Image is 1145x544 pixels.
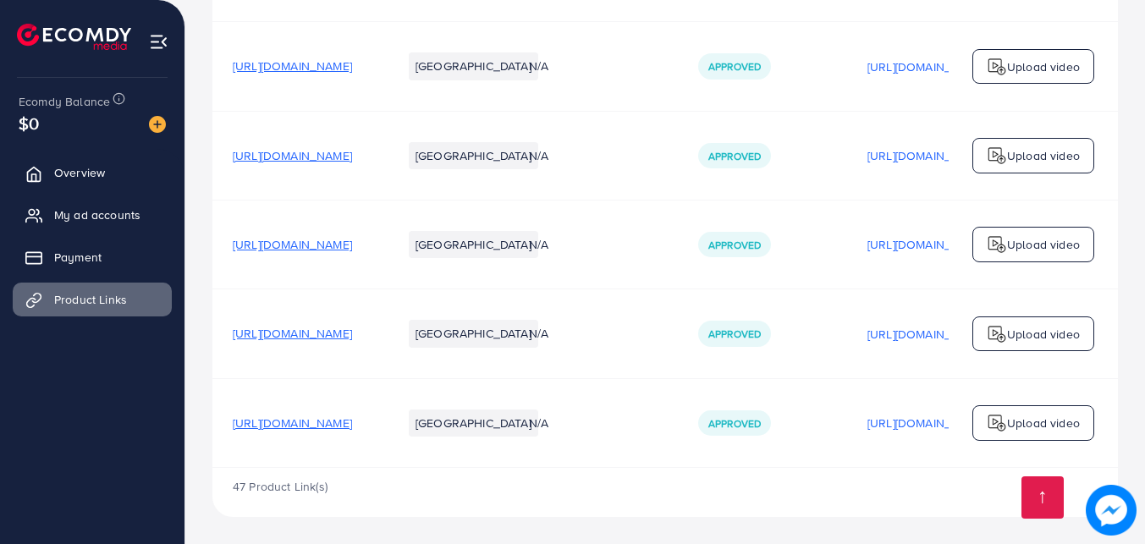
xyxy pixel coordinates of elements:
img: logo [987,324,1007,344]
li: [GEOGRAPHIC_DATA] [409,409,538,437]
span: Product Links [54,291,127,308]
span: Payment [54,249,102,266]
p: Upload video [1007,146,1080,166]
span: Approved [708,238,761,252]
img: image [149,116,166,133]
p: [URL][DOMAIN_NAME] [867,413,987,433]
span: Approved [708,327,761,341]
span: Overview [54,164,105,181]
span: N/A [529,58,548,74]
span: Approved [708,416,761,431]
span: My ad accounts [54,206,140,223]
span: [URL][DOMAIN_NAME] [233,325,352,342]
img: logo [987,234,1007,255]
p: [URL][DOMAIN_NAME] [867,324,987,344]
p: Upload video [1007,57,1080,77]
span: Approved [708,149,761,163]
p: [URL][DOMAIN_NAME] [867,146,987,166]
li: [GEOGRAPHIC_DATA] [409,52,538,80]
a: Product Links [13,283,172,316]
p: Upload video [1007,413,1080,433]
span: [URL][DOMAIN_NAME] [233,58,352,74]
p: Upload video [1007,234,1080,255]
a: Payment [13,240,172,274]
span: [URL][DOMAIN_NAME] [233,236,352,253]
span: N/A [529,325,548,342]
span: [URL][DOMAIN_NAME] [233,147,352,164]
img: logo [987,57,1007,77]
img: menu [149,32,168,52]
span: $0 [19,111,39,135]
span: N/A [529,415,548,431]
span: [URL][DOMAIN_NAME] [233,415,352,431]
span: 47 Product Link(s) [233,478,328,495]
img: logo [987,413,1007,433]
img: logo [987,146,1007,166]
span: N/A [529,147,548,164]
span: Ecomdy Balance [19,93,110,110]
img: image [1086,485,1137,536]
p: [URL][DOMAIN_NAME] [867,234,987,255]
span: Approved [708,59,761,74]
span: N/A [529,236,548,253]
li: [GEOGRAPHIC_DATA] [409,320,538,347]
p: Upload video [1007,324,1080,344]
li: [GEOGRAPHIC_DATA] [409,142,538,169]
p: [URL][DOMAIN_NAME] [867,57,987,77]
a: Overview [13,156,172,190]
li: [GEOGRAPHIC_DATA] [409,231,538,258]
img: logo [17,24,131,50]
a: My ad accounts [13,198,172,232]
